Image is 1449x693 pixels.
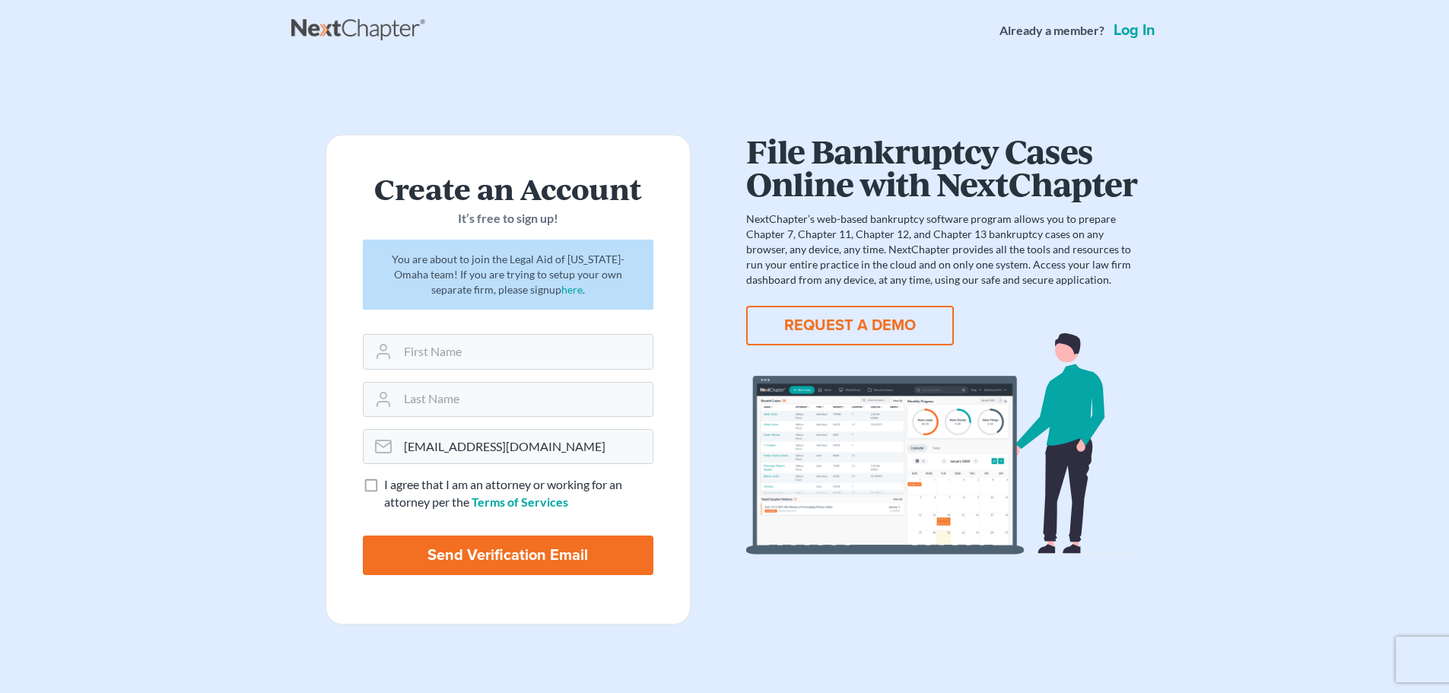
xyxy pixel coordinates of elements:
input: First Name [398,335,653,368]
h2: Create an Account [363,172,653,204]
p: NextChapter’s web-based bankruptcy software program allows you to prepare Chapter 7, Chapter 11, ... [746,211,1137,288]
div: You are about to join the Legal Aid of [US_STATE]- Omaha team! If you are trying to setup your ow... [363,240,653,310]
strong: Already a member? [999,22,1104,40]
h1: File Bankruptcy Cases Online with NextChapter [746,135,1137,199]
a: Terms of Services [472,494,568,509]
p: It’s free to sign up! [363,210,653,227]
input: Send Verification Email [363,536,653,575]
button: REQUEST A DEMO [746,306,954,345]
a: here [561,283,583,296]
input: Last Name [398,383,653,416]
img: dashboard-867a026336fddd4d87f0941869007d5e2a59e2bc3a7d80a2916e9f42c0117099.svg [746,333,1137,555]
input: Email Address [398,430,653,463]
span: I agree that I am an attorney or working for an attorney per the [384,477,622,509]
a: Log in [1111,23,1158,38]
